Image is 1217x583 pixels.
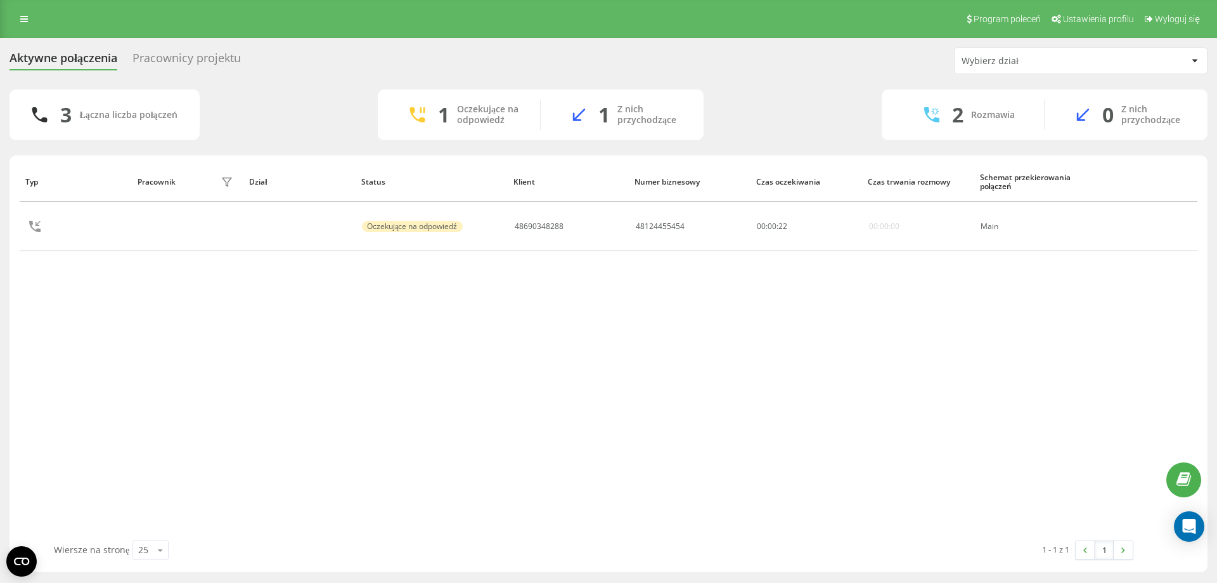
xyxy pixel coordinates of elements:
[757,222,787,231] div: : :
[362,221,462,232] div: Oczekujące na odpowiedź
[1155,14,1200,24] span: Wyloguj się
[868,178,968,187] div: Czas trwania rozmowy
[634,178,744,187] div: Numer biznesowy
[54,544,129,556] span: Wiersze na stronę
[757,221,766,232] span: 00
[598,103,610,127] div: 1
[79,110,177,121] div: Łączna liczba połączeń
[1063,14,1134,24] span: Ustawienia profilu
[132,51,241,71] div: Pracownicy projektu
[60,103,72,127] div: 3
[952,103,963,127] div: 2
[515,222,563,231] div: 48690348288
[25,178,126,187] div: Typ
[980,173,1080,192] div: Schemat przekierowania połączeń
[361,178,502,187] div: Status
[869,222,899,231] div: 00:00:00
[138,544,148,556] div: 25
[778,221,787,232] span: 22
[513,178,622,187] div: Klient
[1102,103,1114,127] div: 0
[1095,541,1114,559] a: 1
[971,110,1015,121] div: Rozmawia
[974,14,1041,24] span: Program poleceń
[6,546,37,577] button: Open CMP widget
[768,221,776,232] span: 00
[1174,511,1204,542] div: Open Intercom Messenger
[636,222,685,231] div: 48124455454
[457,104,521,126] div: Oczekujące na odpowiedź
[617,104,685,126] div: Z nich przychodzące
[138,178,176,187] div: Pracownik
[438,103,449,127] div: 1
[1042,543,1069,556] div: 1 - 1 z 1
[962,56,1113,67] div: Wybierz dział
[756,178,856,187] div: Czas oczekiwania
[981,222,1078,231] div: Main
[1121,104,1188,126] div: Z nich przychodzące
[249,178,349,187] div: Dział
[10,51,117,71] div: Aktywne połączenia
